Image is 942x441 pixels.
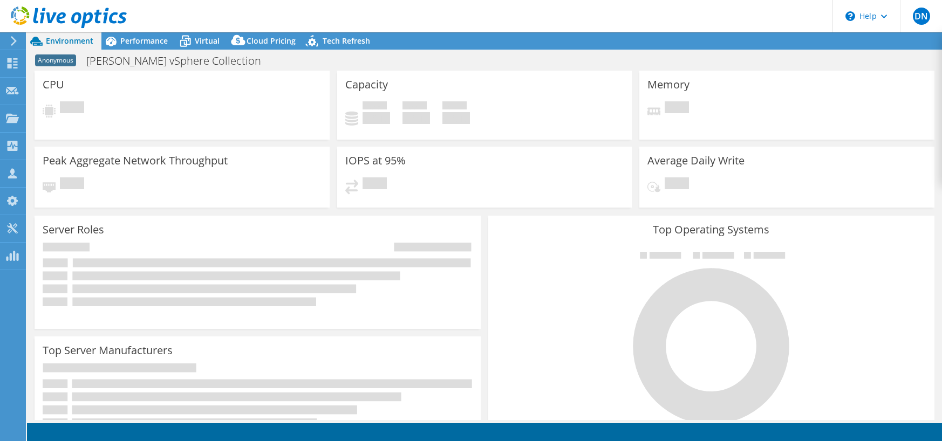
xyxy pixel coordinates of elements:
h4: 0 GiB [363,112,390,124]
h4: 0 GiB [402,112,430,124]
h3: Capacity [345,79,388,91]
h4: 0 GiB [442,112,470,124]
h3: Peak Aggregate Network Throughput [43,155,228,167]
span: Pending [363,177,387,192]
h1: [PERSON_NAME] vSphere Collection [81,55,278,67]
h3: CPU [43,79,64,91]
span: Free [402,101,427,112]
span: DN [913,8,930,25]
span: Cloud Pricing [247,36,296,46]
span: Performance [120,36,168,46]
span: Total [442,101,467,112]
h3: Memory [647,79,690,91]
span: Virtual [195,36,220,46]
svg: \n [845,11,855,21]
span: Pending [60,177,84,192]
span: Anonymous [35,54,76,66]
span: Used [363,101,387,112]
span: Pending [665,177,689,192]
span: Pending [665,101,689,116]
h3: IOPS at 95% [345,155,406,167]
span: Tech Refresh [323,36,370,46]
h3: Average Daily Write [647,155,745,167]
h3: Top Operating Systems [496,224,926,236]
h3: Server Roles [43,224,104,236]
span: Pending [60,101,84,116]
span: Environment [46,36,93,46]
h3: Top Server Manufacturers [43,344,173,356]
